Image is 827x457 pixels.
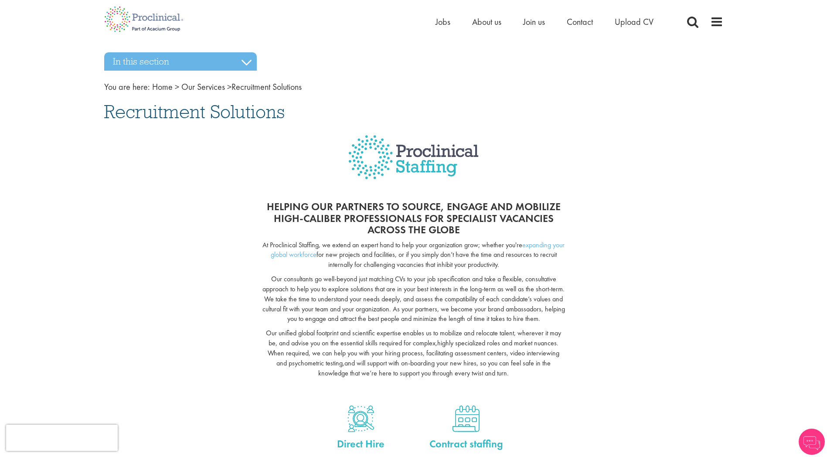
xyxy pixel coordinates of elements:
[175,81,179,92] span: >
[262,240,565,270] p: At Proclinical Staffing, we extend an expert hand to help your organization grow; whether you're ...
[104,52,257,71] h3: In this section
[104,100,285,123] span: Recruitment Solutions
[104,81,150,92] span: You are here:
[315,437,407,451] a: Direct Hire
[152,81,302,92] span: Recruitment Solutions
[227,81,231,92] span: >
[436,16,450,27] a: Jobs
[799,429,825,455] img: Chatbot
[347,406,374,432] img: Direct hire
[420,437,512,451] a: Contract staffing
[262,274,565,324] p: Our consultants go well-beyond just matching CVs to your job specification and take a flexible, c...
[262,328,565,378] p: Our unified global footprint and scientific expertise enables us to mobilize and relocate talent,...
[181,81,225,92] a: breadcrumb link to Our Services
[6,425,118,451] iframe: reCAPTCHA
[420,406,512,432] a: Contract staffing
[615,16,653,27] a: Upload CV
[315,406,407,432] a: Direct hire
[348,135,479,192] img: Proclinical Staffing
[567,16,593,27] a: Contact
[453,406,480,432] img: Contract staffing
[262,201,565,235] h2: Helping our partners to source, engage and mobilize high-caliber professionals for specialist vac...
[472,16,501,27] a: About us
[271,240,565,259] a: expanding your global workforce
[152,81,173,92] a: breadcrumb link to Home
[523,16,545,27] a: Join us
